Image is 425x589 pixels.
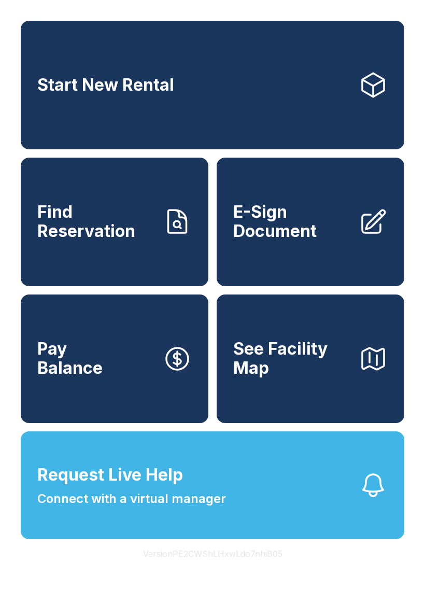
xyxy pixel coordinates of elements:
button: Request Live HelpConnect with a virtual manager [21,431,404,539]
a: E-Sign Document [217,158,404,286]
span: Start New Rental [37,76,174,95]
button: See Facility Map [217,294,404,423]
span: Pay Balance [37,340,103,377]
span: E-Sign Document [233,203,350,241]
span: Connect with a virtual manager [37,489,226,508]
a: Start New Rental [21,21,404,149]
a: Find Reservation [21,158,208,286]
span: Find Reservation [37,203,154,241]
span: Request Live Help [37,462,183,487]
span: See Facility Map [233,340,350,377]
button: VersionPE2CWShLHxwLdo7nhiB05 [135,539,291,568]
a: PayBalance [21,294,208,423]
